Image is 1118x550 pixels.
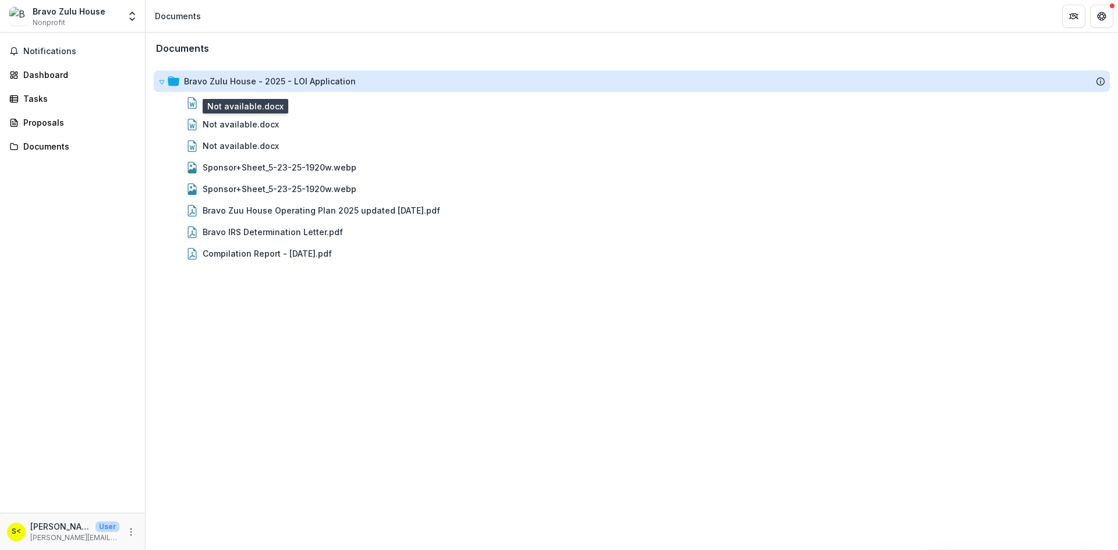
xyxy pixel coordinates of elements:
button: More [124,525,138,539]
button: Notifications [5,42,140,61]
button: Open entity switcher [124,5,140,28]
div: Documents [155,10,201,22]
div: Bravo Zuu House Operating Plan 2025 updated [DATE].pdf [154,200,1110,221]
a: Tasks [5,89,140,108]
div: Not available.docx [154,135,1110,157]
span: Nonprofit [33,17,65,28]
div: Not available.docx [203,97,279,109]
div: Sponsor+Sheet_5-23-25-1920w.webp [154,178,1110,200]
div: Bravo Zuu House Operating Plan 2025 updated [DATE].pdf [203,204,440,217]
button: Get Help [1090,5,1113,28]
button: Partners [1062,5,1085,28]
h3: Documents [156,43,209,54]
div: Not available.docx [203,140,279,152]
a: Proposals [5,113,140,132]
div: Dashboard [23,69,131,81]
div: Bravo IRS Determination Letter.pdf [154,221,1110,243]
img: Bravo Zulu House [9,7,28,26]
div: Bravo Zulu House - 2025 - LOI Application [184,75,356,87]
a: Dashboard [5,65,140,84]
div: Tasks [23,93,131,105]
div: Not available.docx [154,113,1110,135]
div: Compilation Report - [DATE].pdf [203,247,332,260]
div: Documents [23,140,131,152]
div: Proposals [23,116,131,129]
div: Bravo Zulu House [33,5,105,17]
p: [PERSON_NAME] <[PERSON_NAME][EMAIL_ADDRESS][DOMAIN_NAME]> [30,520,91,533]
div: Bravo Zulu House - 2025 - LOI Application [154,70,1110,92]
div: Sponsor+Sheet_5-23-25-1920w.webp [154,157,1110,178]
p: User [95,521,119,532]
div: Sponsor+Sheet_5-23-25-1920w.webp [203,161,356,173]
nav: breadcrumb [150,8,206,24]
div: Bravo Zulu House - 2025 - LOI ApplicationNot available.docxNot available.docxNot available.docxSp... [154,70,1110,264]
div: Not available.docx [154,92,1110,113]
span: Notifications [23,47,136,56]
p: [PERSON_NAME][EMAIL_ADDRESS][DOMAIN_NAME] [30,533,119,543]
div: Not available.docx [203,118,279,130]
div: Sponsor+Sheet_5-23-25-1920w.webp [203,183,356,195]
div: Compilation Report - [DATE].pdf [154,243,1110,264]
a: Documents [5,137,140,156]
div: Bravo IRS Determination Letter.pdf [203,226,343,238]
div: Sam Andrews <sam@bravozuluhouse.org> [12,528,21,535]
